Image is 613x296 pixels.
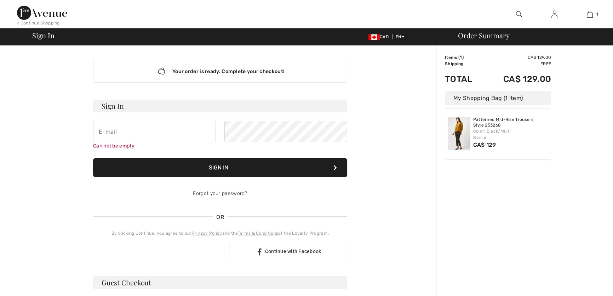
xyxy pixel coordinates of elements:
[229,245,347,259] a: Continue with Facebook
[596,11,598,17] span: 1
[193,190,247,196] a: Forgot your password?
[93,142,216,150] div: Can not be empty
[483,67,551,91] td: CA$ 129.00
[191,231,222,236] a: Privacy Policy
[17,20,60,26] div: < Continue Shopping
[265,248,321,254] span: Continue with Facebook
[483,54,551,61] td: CA$ 129.00
[93,121,216,142] input: E-mail
[368,34,391,39] span: CAD
[516,10,522,18] img: search the website
[445,54,483,61] td: Items ( )
[90,244,227,260] iframe: Sign in with Google Button
[238,231,278,236] a: Terms & Conditions
[32,32,54,39] span: Sign In
[551,10,557,18] img: My Info
[396,34,405,39] span: EN
[368,34,380,40] img: Canadian Dollar
[587,10,593,18] img: My Bag
[473,128,548,141] div: Color: Black/Multi Size: 6
[93,276,347,289] h3: Guest Checkout
[546,10,563,19] a: Sign In
[483,61,551,67] td: Free
[460,55,462,60] span: 1
[93,230,347,236] div: By clicking Continue, you agree to our and the of the Loyalty Program.
[473,117,548,128] a: Patterned Mid-Rise Trousers Style 253268
[445,91,551,105] div: My Shopping Bag (1 Item)
[445,67,483,91] td: Total
[93,60,347,83] div: Your order is ready. Complete your checkout!
[572,10,607,18] a: 1
[93,158,347,177] button: Sign In
[17,6,67,20] img: 1ère Avenue
[93,100,347,112] h3: Sign In
[445,61,483,67] td: Shipping
[213,213,228,222] span: OR
[448,117,470,150] img: Patterned Mid-Rise Trousers Style 253268
[473,141,496,148] span: CA$ 129
[449,32,609,39] div: Order Summary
